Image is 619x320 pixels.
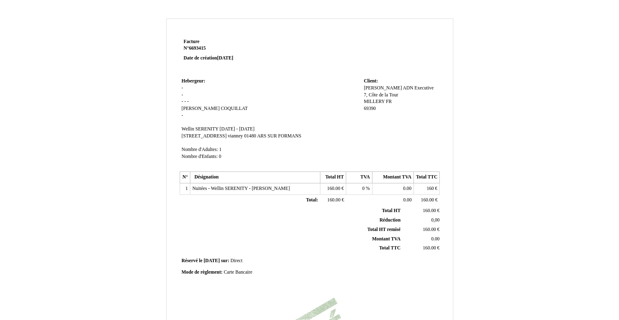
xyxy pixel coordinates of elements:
span: - [184,99,186,104]
span: FR [386,99,392,104]
span: Total TTC [379,245,400,251]
td: € [414,194,440,206]
span: 7, Côte de la Tour [364,92,398,98]
span: 1 [219,147,222,152]
span: 160.00 [423,245,436,251]
span: Total HT [382,208,400,213]
span: Total HT remisé [367,227,400,232]
span: Wellin SERENITY [182,126,219,132]
span: [STREET_ADDRESS] vianney [182,133,243,139]
span: ADN Executive [403,85,434,91]
span: Réservé le [182,258,203,263]
span: 160.00 [327,197,340,203]
th: Total TTC [414,172,440,183]
span: Nombre d'Adultes: [182,147,218,152]
span: [PERSON_NAME] [182,106,220,111]
td: € [402,206,441,215]
td: € [402,225,441,234]
span: - [187,99,189,104]
span: ARS SUR FORMANS [257,133,302,139]
span: [DATE] [217,55,233,61]
span: [DATE] - [DATE] [219,126,254,132]
span: Hebergeur: [182,78,206,84]
span: Facture [184,39,200,44]
td: € [320,194,346,206]
span: Mode de règlement: [182,270,223,275]
span: 0.00 [403,186,411,191]
span: 0 [362,186,365,191]
td: % [346,183,372,195]
span: sur: [221,258,229,263]
th: Total HT [320,172,346,183]
td: 1 [180,183,190,195]
span: Client: [364,78,378,84]
span: - [182,85,183,91]
strong: Date de création [184,55,233,61]
span: Total: [306,197,318,203]
th: Désignation [190,172,320,183]
th: TVA [346,172,372,183]
td: € [414,183,440,195]
span: 160.00 [421,197,434,203]
span: COQUILLAT [221,106,248,111]
span: 160.00 [327,186,340,191]
span: - [182,113,183,118]
td: € [320,183,346,195]
span: 01480 [244,133,256,139]
span: - [182,92,183,98]
span: Réduction [379,217,400,223]
span: 69390 [364,106,376,111]
span: 0,00 [431,217,439,223]
span: 0.00 [431,236,439,242]
span: [PERSON_NAME] [364,85,402,91]
th: N° [180,172,190,183]
span: 6693415 [189,46,206,51]
span: MILLERY [364,99,385,104]
span: 160.00 [423,227,436,232]
span: - [182,99,183,104]
span: [DATE] [203,258,219,263]
span: 160.00 [423,208,436,213]
span: 0.00 [403,197,411,203]
th: Montant TVA [372,172,413,183]
span: 0 [219,154,222,159]
span: Montant TVA [372,236,400,242]
span: 160 [427,186,434,191]
td: € [402,244,441,253]
span: Nuitées - Wellin SERENITY - [PERSON_NAME] [192,186,290,191]
strong: N° [184,45,282,52]
span: Nombre d'Enfants: [182,154,218,159]
span: Carte Bancaire [224,270,252,275]
span: Direct [231,258,242,263]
